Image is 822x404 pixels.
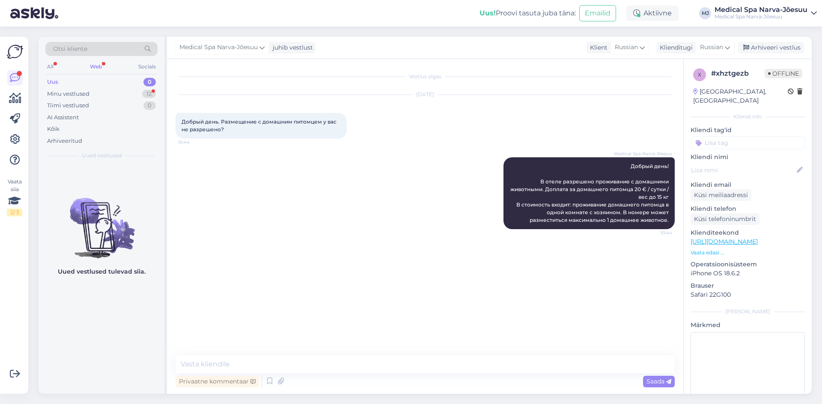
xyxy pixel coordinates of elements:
a: [URL][DOMAIN_NAME] [691,238,758,245]
div: Medical Spa Narva-Jõesuu [715,6,807,13]
div: Küsi meiliaadressi [691,189,751,201]
div: Proovi tasuta juba täna: [479,8,576,18]
button: Emailid [579,5,616,21]
div: Klient [587,43,608,52]
p: Kliendi tag'id [691,126,805,135]
div: 12 [142,90,156,98]
p: Kliendi telefon [691,204,805,213]
p: Safari 22G100 [691,290,805,299]
a: Medical Spa Narva-JõesuuMedical Spa Narva-Jõesuu [715,6,817,20]
span: Uued vestlused [82,152,122,159]
div: Kõik [47,125,60,133]
b: Uus! [479,9,496,17]
div: All [45,61,55,72]
div: 0 [143,78,156,86]
div: Arhiveeritud [47,137,82,145]
span: Russian [615,43,638,52]
div: Socials [137,61,158,72]
div: [DATE] [176,91,675,98]
span: Добрый день. Размещение с домашним питомцем у вас не разрешено? [182,118,338,133]
img: No chats [39,183,164,260]
div: 0 [143,101,156,110]
div: Minu vestlused [47,90,89,98]
div: AI Assistent [47,113,79,122]
div: Web [88,61,104,72]
div: [PERSON_NAME] [691,308,805,316]
div: Medical Spa Narva-Jõesuu [715,13,807,20]
div: juhib vestlust [269,43,313,52]
input: Lisa tag [691,136,805,149]
span: Medical Spa Narva-Jõesuu [179,43,258,52]
div: Vestlus algas [176,73,675,80]
div: MJ [699,7,711,19]
span: 10:44 [640,230,672,236]
div: Aktiivne [626,6,679,21]
span: 10:44 [178,139,210,145]
span: Medical Spa Narva-Jõesuu [614,150,672,157]
span: Otsi kliente [53,44,87,53]
div: # xhztgezb [711,68,765,79]
p: Kliendi nimi [691,153,805,162]
div: Uus [47,78,58,86]
div: [GEOGRAPHIC_DATA], [GEOGRAPHIC_DATA] [693,87,788,105]
div: Privaatne kommentaar [176,376,259,387]
span: Russian [700,43,723,52]
div: Vaata siia [7,178,22,216]
p: Brauser [691,281,805,290]
div: Arhiveeri vestlus [738,42,804,53]
span: Offline [765,69,802,78]
p: Klienditeekond [691,228,805,237]
p: Operatsioonisüsteem [691,260,805,269]
p: Vaata edasi ... [691,249,805,257]
div: Tiimi vestlused [47,101,89,110]
p: Uued vestlused tulevad siia. [58,267,146,276]
div: Küsi telefoninumbrit [691,213,759,225]
input: Lisa nimi [691,165,795,175]
div: Kliendi info [691,113,805,121]
p: Kliendi email [691,180,805,189]
div: Klienditugi [656,43,693,52]
p: Märkmed [691,321,805,330]
div: 2 / 3 [7,209,22,216]
img: Askly Logo [7,44,23,60]
p: iPhone OS 18.6.2 [691,269,805,278]
span: x [698,71,701,78]
span: Saada [646,377,671,385]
